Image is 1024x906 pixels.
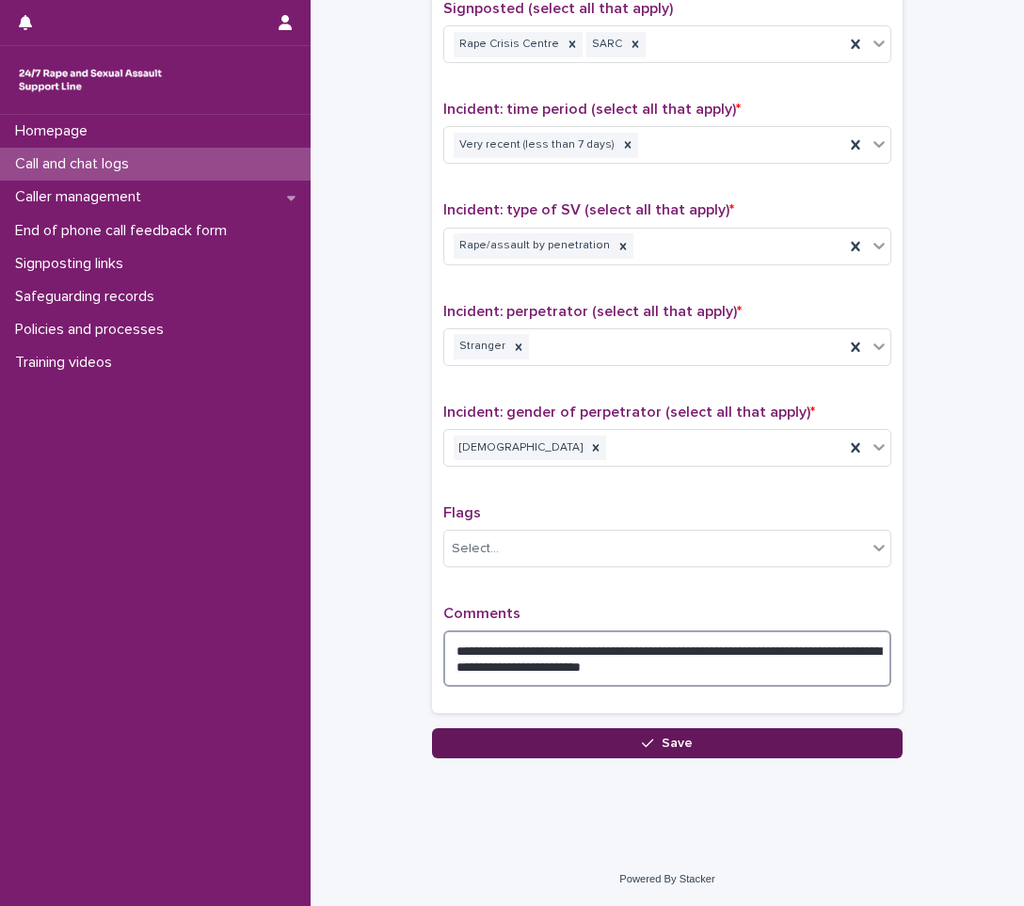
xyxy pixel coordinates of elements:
[443,102,741,117] span: Incident: time period (select all that apply)
[8,155,144,173] p: Call and chat logs
[8,321,179,339] p: Policies and processes
[586,32,625,57] div: SARC
[662,737,693,750] span: Save
[15,61,166,99] img: rhQMoQhaT3yELyF149Cw
[443,505,481,520] span: Flags
[443,1,673,16] span: Signposted (select all that apply)
[443,405,815,420] span: Incident: gender of perpetrator (select all that apply)
[619,873,714,884] a: Powered By Stacker
[454,133,617,158] div: Very recent (less than 7 days)
[432,728,903,758] button: Save
[8,255,138,273] p: Signposting links
[8,354,127,372] p: Training videos
[454,334,508,359] div: Stranger
[443,304,742,319] span: Incident: perpetrator (select all that apply)
[8,122,103,140] p: Homepage
[454,436,585,461] div: [DEMOGRAPHIC_DATA]
[443,606,520,621] span: Comments
[8,288,169,306] p: Safeguarding records
[452,539,499,559] div: Select...
[454,32,562,57] div: Rape Crisis Centre
[443,202,734,217] span: Incident: type of SV (select all that apply)
[8,222,242,240] p: End of phone call feedback form
[454,233,613,259] div: Rape/assault by penetration
[8,188,156,206] p: Caller management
